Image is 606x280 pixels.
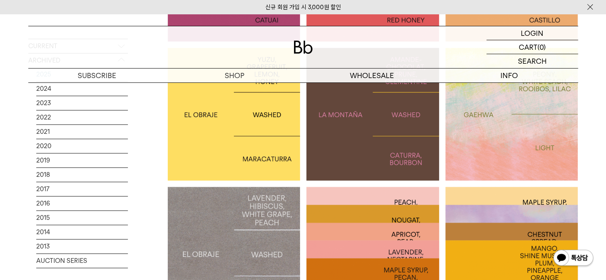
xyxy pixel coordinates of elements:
p: (0) [537,40,546,54]
a: 과테말라 라 몬타냐GUATEMALA LA MONTAÑA [306,48,439,180]
a: 신규 회원 가입 시 3,000원 할인 [265,4,341,11]
a: 2014 [36,225,128,239]
a: 2020 [36,139,128,153]
p: INFO [441,69,578,82]
a: LOGIN [486,26,578,40]
a: 2015 [36,211,128,225]
a: 엘 오브라헤: 마라카투라EL OBRAJE: MARACATURRA [168,48,300,180]
a: 2023 [36,96,128,110]
p: CART [519,40,537,54]
a: SUBSCRIBE [28,69,166,82]
p: WHOLESALE [303,69,441,82]
a: 2024 [36,82,128,96]
a: 2018 [36,168,128,182]
a: CART (0) [486,40,578,54]
a: AUCTION SERIES [36,254,128,268]
img: 로고 [294,41,313,54]
a: 2017 [36,182,128,196]
a: 2019 [36,153,128,167]
a: 2021 [36,125,128,139]
p: LOGIN [521,26,543,40]
a: SHOP [166,69,303,82]
a: 2022 [36,110,128,124]
a: 2013 [36,239,128,253]
a: 2016 [36,196,128,210]
p: SEARCH [518,54,547,68]
a: 개화GAEHWA [445,48,578,180]
img: 카카오톡 채널 1:1 채팅 버튼 [553,249,594,268]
